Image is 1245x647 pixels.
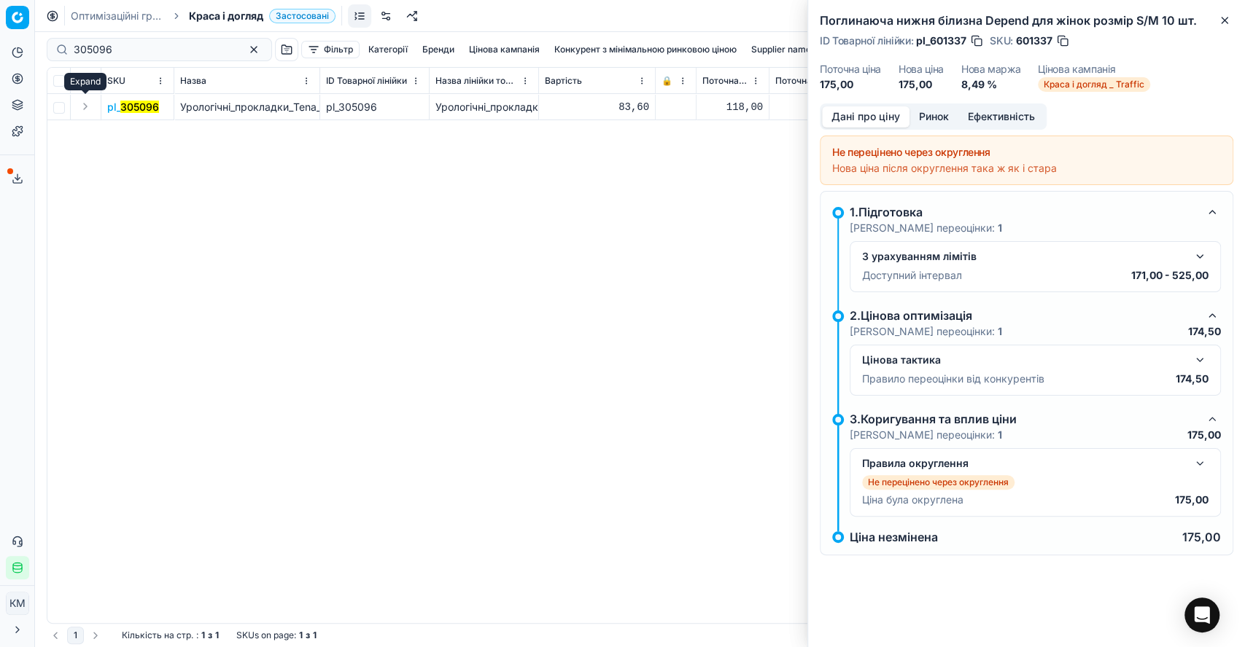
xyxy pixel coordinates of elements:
nav: pagination [47,627,104,644]
p: Ціна незмінена [850,531,938,543]
div: З урахуванням лімітів [862,249,1185,264]
div: Цінова тактика [862,353,1185,367]
div: 118,00 [702,100,763,114]
nav: breadcrumb [71,9,336,23]
span: Кількість на стр. [122,630,193,641]
button: Фільтр [301,41,360,58]
span: Урологічні_прокладки_Tena_[DEMOGRAPHIC_DATA]_Slim_Normal_24_шт. [180,101,535,113]
div: 118,00 [775,100,872,114]
span: pl_ [107,100,159,114]
p: 175,00 [1175,493,1209,507]
button: pl_305096 [107,100,159,114]
button: Бренди [416,41,460,58]
div: 3.Коригування та вплив ціни [850,410,1198,428]
strong: 1 [215,630,219,641]
span: КM [7,592,28,614]
dt: Цінова кампанія [1038,64,1150,74]
button: Go to next page [87,627,104,644]
span: Назва лінійки товарів [435,75,518,87]
button: Цінова кампанія [463,41,546,58]
button: Дані про ціну [822,106,909,128]
div: : [122,630,219,641]
input: Пошук по SKU або назві [74,42,233,57]
strong: 1 [299,630,303,641]
p: 175,00 [1187,428,1221,442]
p: [PERSON_NAME] переоцінки: [850,324,1002,339]
span: ID Товарної лінійки [326,75,407,87]
span: Краса і догляд [189,9,263,23]
div: 2.Цінова оптимізація [850,307,1198,324]
div: Нова ціна після округлення така ж як і стара [832,161,1221,176]
p: Доступний інтервал [862,268,962,283]
a: Оптимізаційні групи [71,9,164,23]
div: pl_305096 [326,100,423,114]
div: Урологічні_прокладки_Tena_[DEMOGRAPHIC_DATA]_Slim_Normal_24_шт. [435,100,532,114]
button: Ефективність [958,106,1044,128]
p: 174,50 [1188,324,1221,339]
span: Поточна промо ціна [775,75,858,87]
strong: з [306,630,310,641]
dd: 175,00 [899,77,944,92]
span: Краса і доглядЗастосовані [189,9,336,23]
p: Ціна була округлена [862,493,963,507]
strong: з [208,630,212,641]
button: Supplier name [745,41,817,58]
span: 🔒 [662,75,672,87]
button: Ринок [909,106,958,128]
span: Вартість [545,75,582,87]
dt: Нова ціна [899,64,944,74]
strong: 1 [998,428,1002,441]
div: Не перецінено через округлення [832,145,1221,160]
button: Конкурент з мінімальною ринковою ціною [548,41,742,58]
p: 175,00 [1182,531,1221,543]
strong: 1 [313,630,317,641]
dt: Поточна ціна [820,64,881,74]
button: Expand all [77,72,94,90]
div: 1.Підготовка [850,203,1198,221]
span: SKU : [990,36,1013,46]
span: 601337 [1016,34,1052,48]
div: Open Intercom Messenger [1184,597,1219,632]
span: pl_601337 [916,34,966,48]
h2: Поглинаюча нижня білизна Depend для жінок розмір S/M 10 шт. [820,12,1233,29]
div: Expand [64,73,106,90]
p: Не перецінено через округлення [868,477,1009,488]
div: 83,60 [545,100,649,114]
span: Поточна ціна [702,75,748,87]
span: SKUs on page : [236,630,296,641]
span: SKU [107,75,125,87]
button: КM [6,592,29,615]
button: 1 [67,627,84,644]
button: Expand [77,98,94,115]
span: Застосовані [269,9,336,23]
strong: 1 [201,630,205,641]
button: Go to previous page [47,627,64,644]
p: 174,50 [1176,372,1209,386]
span: Назва [180,75,206,87]
p: 171,00 - 525,00 [1131,268,1209,283]
button: Категорії [362,41,414,58]
strong: 1 [998,221,1002,234]
mark: 305096 [120,101,159,113]
p: [PERSON_NAME] переоцінки: [850,428,1002,442]
span: Краса і догляд _ Traffic [1038,77,1150,92]
dd: 175,00 [820,77,881,92]
p: [PERSON_NAME] переоцінки: [850,221,1002,235]
div: Правила округлення [862,456,1185,471]
span: ID Товарної лінійки : [820,36,913,46]
dd: 8,49 % [961,77,1021,92]
strong: 1 [998,325,1002,337]
dt: Нова маржа [961,64,1021,74]
p: Правило переоцінки від конкурентів [862,372,1044,386]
